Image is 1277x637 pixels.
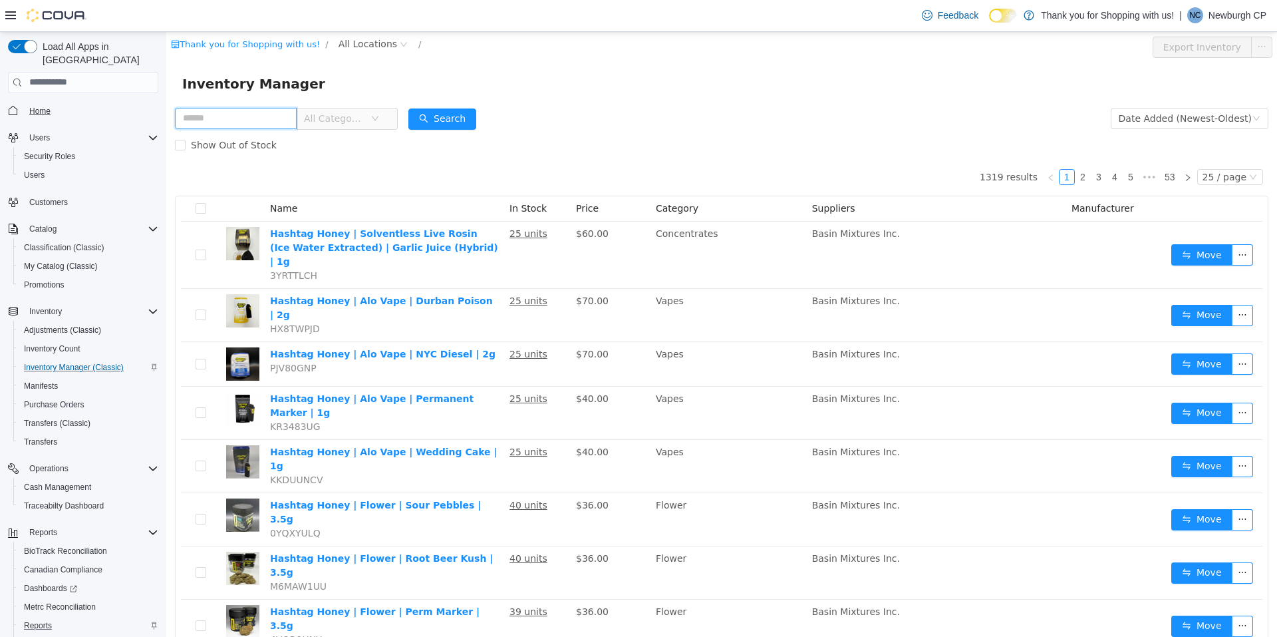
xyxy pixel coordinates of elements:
a: Transfers [19,434,63,450]
span: Promotions [24,280,65,290]
a: 1 [893,138,908,152]
span: Reports [24,620,52,631]
u: 40 units [343,468,381,479]
span: $36.00 [410,521,442,532]
a: My Catalog (Classic) [19,258,103,274]
a: Feedback [917,2,984,29]
span: Dashboards [19,580,158,596]
button: Manifests [13,377,164,395]
td: Vapes [484,408,640,461]
a: Hashtag Honey | Flower | Perm Marker | 3.5g [104,574,313,599]
td: Vapes [484,257,640,310]
span: / [252,7,255,17]
i: icon: right [1018,142,1026,150]
u: 40 units [343,521,381,532]
span: Metrc Reconciliation [19,599,158,615]
i: icon: down [1086,83,1094,92]
button: icon: swapMove [1005,371,1066,392]
button: Purchase Orders [13,395,164,414]
li: Previous Page [877,137,893,153]
img: Hashtag Honey | Flower | Sour Pebbles | 3.5g hero shot [60,467,93,500]
span: 0YQXYULQ [104,496,154,507]
li: 3 [924,137,940,153]
span: Basin Mixtures Inc. [646,574,734,585]
td: Vapes [484,355,640,408]
u: 25 units [343,196,381,207]
span: HX8TWPJD [104,292,154,302]
span: Inventory Manager [16,41,167,63]
span: Users [19,167,158,183]
img: Hashtag Honey | Alo Vape | NYC Diesel | 2g hero shot [60,316,93,349]
a: Hashtag Honey | Alo Vape | Permanent Marker | 1g [104,361,307,386]
a: Dashboards [19,580,82,596]
a: Metrc Reconciliation [19,599,101,615]
button: BioTrack Reconciliation [13,542,164,560]
button: Inventory [24,304,67,319]
span: Classification (Classic) [24,242,104,253]
span: BioTrack Reconciliation [19,543,158,559]
a: Reports [19,618,57,634]
span: Basin Mixtures Inc. [646,468,734,479]
span: In Stock [343,171,380,182]
button: Traceabilty Dashboard [13,497,164,515]
span: Transfers [24,437,57,447]
span: Inventory Manager (Classic) [19,359,158,375]
a: 3 [925,138,940,152]
button: Inventory Count [13,339,164,358]
span: Customers [24,194,158,210]
span: Inventory Manager (Classic) [24,362,124,373]
span: $36.00 [410,574,442,585]
span: / [159,7,162,17]
button: icon: swapMove [1005,321,1066,343]
p: Thank you for Shopping with us! [1041,7,1174,23]
span: Purchase Orders [24,399,84,410]
button: Reports [13,616,164,635]
button: Home [3,101,164,120]
a: Transfers (Classic) [19,415,96,431]
span: Reports [19,618,158,634]
span: Traceabilty Dashboard [19,498,158,514]
span: My Catalog (Classic) [24,261,98,272]
a: icon: shopThank you for Shopping with us! [5,7,154,17]
a: Cash Management [19,479,96,495]
button: Transfers [13,433,164,451]
span: $40.00 [410,415,442,425]
span: Purchase Orders [19,397,158,413]
button: icon: swapMove [1005,212,1066,234]
span: Catalog [24,221,158,237]
span: Security Roles [24,151,75,162]
button: My Catalog (Classic) [13,257,164,276]
button: Customers [3,192,164,212]
button: icon: swapMove [1005,424,1066,445]
img: Hashtag Honey | Flower | Root Beer Kush | 3.5g hero shot [60,520,93,553]
li: Next 5 Pages [972,137,994,153]
button: icon: swapMove [1005,273,1066,294]
button: icon: ellipsis [1065,584,1087,605]
li: 4 [940,137,956,153]
span: Inventory [29,306,62,317]
td: Concentrates [484,190,640,257]
button: Export Inventory [986,5,1085,26]
span: $40.00 [410,361,442,372]
span: Adjustments (Classic) [19,322,158,338]
img: Hashtag Honey | Solventless Live Rosin (Ice Water Extracted) | Garlic Juice (Hybrid) | 1g hero shot [60,195,93,228]
button: icon: searchSearch [242,77,310,98]
span: Classification (Classic) [19,240,158,256]
button: Cash Management [13,478,164,497]
li: 5 [956,137,972,153]
i: icon: left [881,142,889,150]
span: Canadian Compliance [19,562,158,578]
button: Operations [3,459,164,478]
a: 2 [909,138,924,152]
u: 25 units [343,415,381,425]
button: Canadian Compliance [13,560,164,579]
span: Suppliers [646,171,689,182]
li: 53 [994,137,1014,153]
span: BioTrack Reconciliation [24,546,107,556]
td: Flower [484,461,640,515]
span: KR3483UG [104,389,154,400]
a: Inventory Manager (Classic) [19,359,129,375]
span: 3YRTTLCH [104,238,151,249]
a: Hashtag Honey | Flower | Sour Pebbles | 3.5g [104,468,315,493]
